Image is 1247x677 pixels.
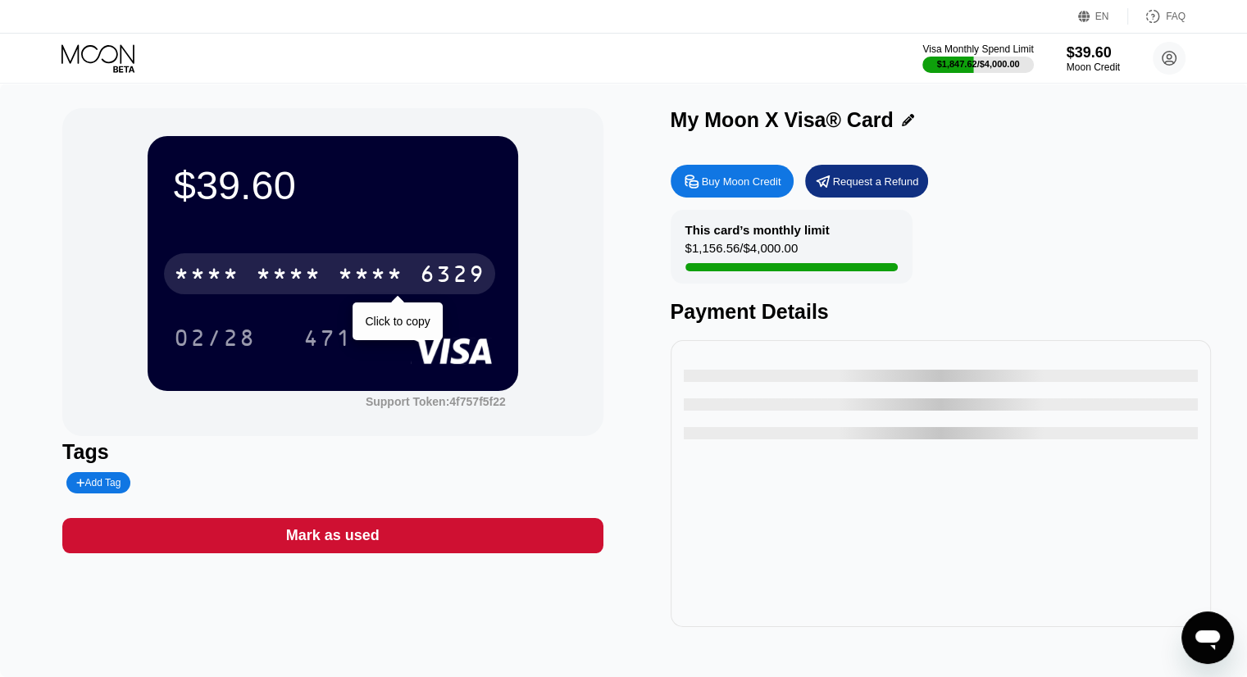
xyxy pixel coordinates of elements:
[66,472,130,493] div: Add Tag
[62,518,603,553] div: Mark as used
[833,175,919,189] div: Request a Refund
[174,162,492,208] div: $39.60
[685,241,799,263] div: $1,156.56 / $4,000.00
[76,477,121,488] div: Add Tag
[805,165,928,198] div: Request a Refund
[671,165,794,198] div: Buy Moon Credit
[671,300,1211,324] div: Payment Details
[1067,61,1120,73] div: Moon Credit
[702,175,781,189] div: Buy Moon Credit
[174,327,256,353] div: 02/28
[366,395,506,408] div: Support Token: 4f757f5f22
[1181,611,1234,664] iframe: Button to launch messaging window
[1095,11,1109,22] div: EN
[291,317,365,358] div: 471
[62,440,603,464] div: Tags
[1078,8,1128,25] div: EN
[303,327,353,353] div: 471
[937,59,1020,69] div: $1,847.62 / $4,000.00
[1128,8,1186,25] div: FAQ
[365,315,430,328] div: Click to copy
[671,108,894,132] div: My Moon X Visa® Card
[162,317,268,358] div: 02/28
[1067,44,1120,73] div: $39.60Moon Credit
[922,43,1033,55] div: Visa Monthly Spend Limit
[420,263,485,289] div: 6329
[286,526,380,545] div: Mark as used
[366,395,506,408] div: Support Token:4f757f5f22
[685,223,830,237] div: This card’s monthly limit
[922,43,1033,73] div: Visa Monthly Spend Limit$1,847.62/$4,000.00
[1166,11,1186,22] div: FAQ
[1067,44,1120,61] div: $39.60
